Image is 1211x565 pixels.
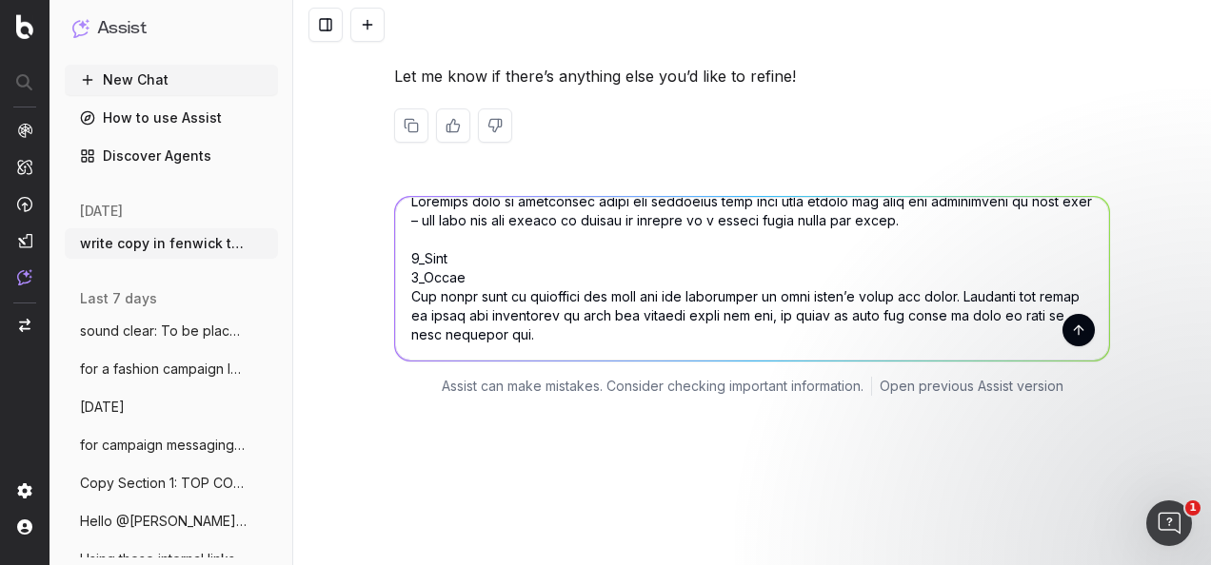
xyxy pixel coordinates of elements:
[97,15,147,42] h1: Assist
[80,234,248,253] span: write copy in fenwick tone of voice foll
[65,354,278,384] button: for a fashion campaign launch, should th
[17,483,32,498] img: Setting
[880,377,1063,396] a: Open previous Assist version
[80,474,248,493] span: Copy Section 1: TOP COPY: LEAVE US A C
[65,65,278,95] button: New Chat
[80,202,123,221] span: [DATE]
[65,103,278,133] a: How to use Assist
[80,436,248,455] span: for campaign messaging you the campaign
[65,228,278,259] button: write copy in fenwick tone of voice foll
[65,141,278,171] a: Discover Agents
[17,196,32,212] img: Activation
[65,468,278,498] button: Copy Section 1: TOP COPY: LEAVE US A C
[17,233,32,248] img: Studio
[17,519,32,535] img: My account
[80,512,248,531] span: Hello @[PERSON_NAME] , please can we get a
[65,316,278,346] button: sound clear: To be placed in-store next
[17,123,32,138] img: Analytics
[17,269,32,285] img: Assist
[19,319,30,332] img: Switch project
[16,14,33,39] img: Botify logo
[394,63,1110,89] p: Let me know if there’s anything else you’d like to refine!
[72,15,270,42] button: Assist
[395,197,1109,360] textarea: Lo-ipsum do sit Ametcon adip el seddo: Eius_TE INCID & UTLABO Etdol mag aliquaenim: A minim ven q...
[65,430,278,460] button: for campaign messaging you the campaign
[65,506,278,536] button: Hello @[PERSON_NAME] , please can we get a
[80,398,125,417] span: [DATE]
[72,19,89,37] img: Assist
[65,392,278,422] button: [DATE]
[80,321,248,341] span: sound clear: To be placed in-store next
[80,360,248,379] span: for a fashion campaign launch, should th
[442,377,864,396] p: Assist can make mistakes. Consider checking important information.
[1146,500,1192,546] iframe: Intercom live chat
[1185,500,1201,516] span: 1
[17,159,32,175] img: Intelligence
[80,289,157,308] span: last 7 days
